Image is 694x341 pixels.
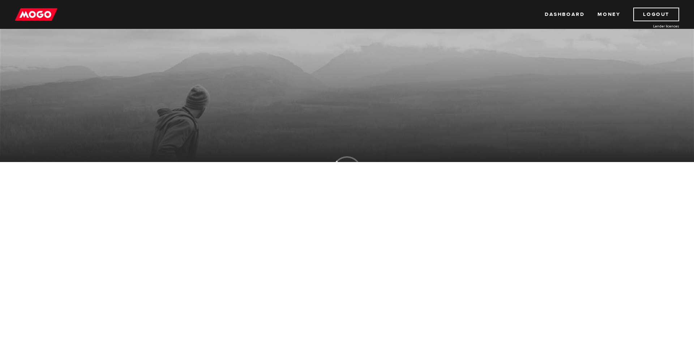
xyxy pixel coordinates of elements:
a: Dashboard [545,8,584,21]
a: Money [597,8,620,21]
h1: MogoMoney [121,48,573,63]
img: mogo_logo-11ee424be714fa7cbb0f0f49df9e16ec.png [15,8,57,21]
a: Lender licences [625,23,679,29]
a: Logout [633,8,679,21]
